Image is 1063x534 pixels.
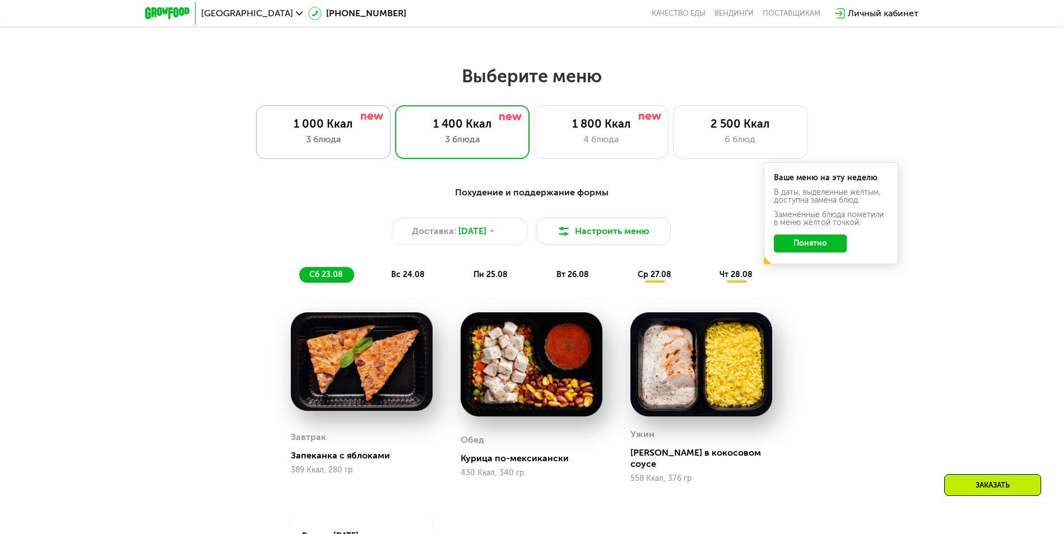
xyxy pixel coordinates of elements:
[630,474,772,483] div: 558 Ккал, 376 гр
[291,450,442,461] div: Запеканка с яблоками
[714,9,754,18] a: Вендинги
[291,429,326,446] div: Завтрак
[407,133,518,146] div: 3 блюда
[630,447,781,470] div: [PERSON_NAME] в кокосовом соусе
[458,224,486,238] span: [DATE]
[546,117,657,130] div: 1 800 Ккал
[36,65,1027,87] h2: Выберите меню
[474,270,508,279] span: пн 25.08
[774,235,847,252] button: Понятно
[200,186,864,200] div: Похудение и поддержание формы
[461,469,602,477] div: 430 Ккал, 340 гр
[848,7,918,20] div: Личный кабинет
[391,270,425,279] span: вс 24.08
[461,432,484,448] div: Обед
[291,466,433,475] div: 389 Ккал, 280 гр
[720,270,753,279] span: чт 28.08
[268,133,379,146] div: 3 блюда
[774,174,888,182] div: Ваше меню на эту неделю
[201,9,293,18] span: [GEOGRAPHIC_DATA]
[685,117,796,130] div: 2 500 Ккал
[652,9,705,18] a: Качество еды
[774,211,888,227] div: Заменённые блюда пометили в меню жёлтой точкой.
[630,426,654,443] div: Ужин
[763,9,820,18] div: поставщикам
[268,117,379,130] div: 1 000 Ккал
[944,474,1041,496] div: Заказать
[536,218,671,245] button: Настроить меню
[461,453,611,464] div: Курица по-мексикански
[407,117,518,130] div: 1 400 Ккал
[308,7,406,20] a: [PHONE_NUMBER]
[546,133,657,146] div: 4 блюда
[774,189,888,204] div: В даты, выделенные желтым, доступна замена блюд.
[685,133,796,146] div: 6 блюд
[556,270,589,279] span: вт 26.08
[638,270,671,279] span: ср 27.08
[412,224,456,238] span: Доставка:
[309,270,343,279] span: сб 23.08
